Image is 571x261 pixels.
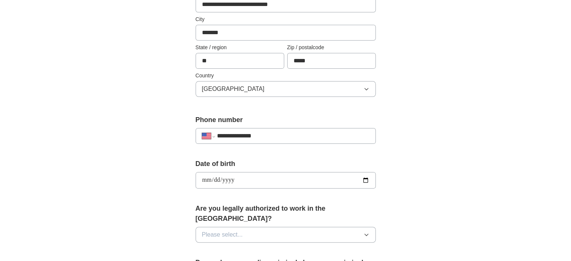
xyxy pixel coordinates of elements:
[196,159,376,169] label: Date of birth
[196,15,376,23] label: City
[202,230,243,239] span: Please select...
[196,204,376,224] label: Are you legally authorized to work in the [GEOGRAPHIC_DATA]?
[287,44,376,51] label: Zip / postalcode
[196,227,376,243] button: Please select...
[196,115,376,125] label: Phone number
[196,72,376,80] label: Country
[202,84,265,94] span: [GEOGRAPHIC_DATA]
[196,44,284,51] label: State / region
[196,81,376,97] button: [GEOGRAPHIC_DATA]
